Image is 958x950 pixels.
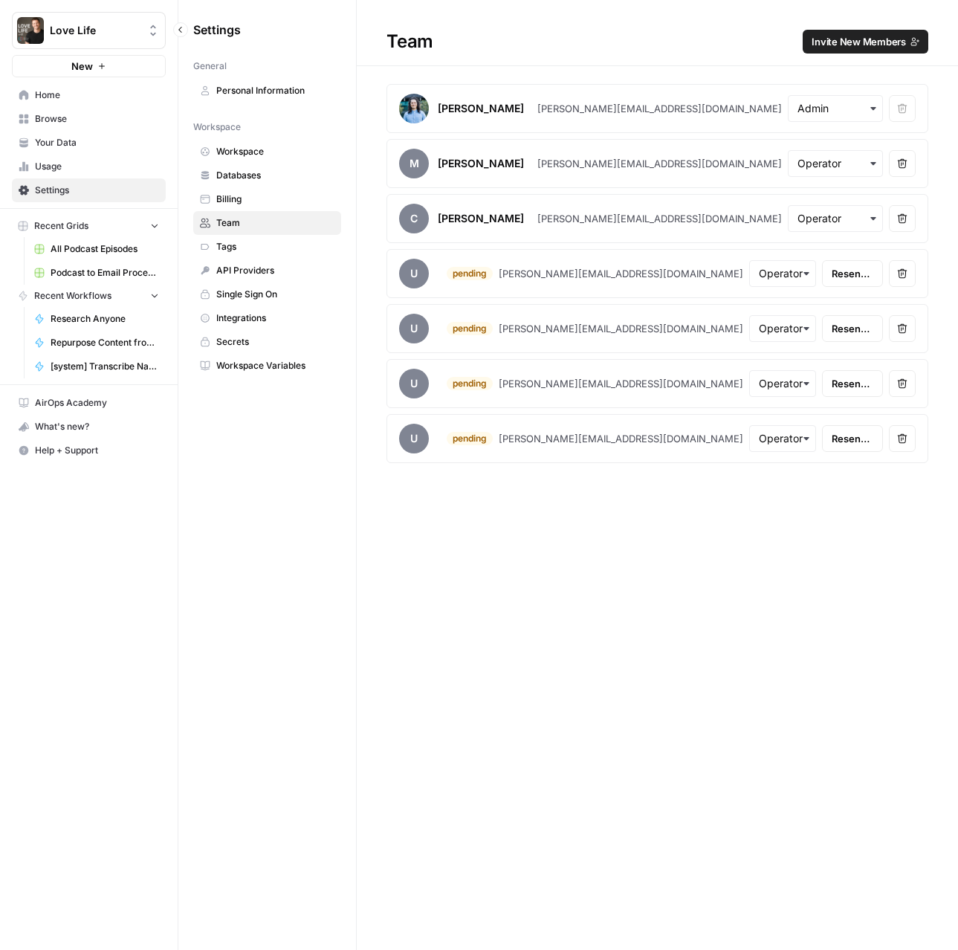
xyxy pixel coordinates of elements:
[537,101,782,116] div: [PERSON_NAME][EMAIL_ADDRESS][DOMAIN_NAME]
[12,439,166,462] button: Help + Support
[12,107,166,131] a: Browse
[216,145,334,158] span: Workspace
[759,266,806,281] input: Operator
[35,112,159,126] span: Browse
[499,266,743,281] div: [PERSON_NAME][EMAIL_ADDRESS][DOMAIN_NAME]
[797,156,873,171] input: Operator
[17,17,44,44] img: Love Life Logo
[12,178,166,202] a: Settings
[35,88,159,102] span: Home
[193,120,241,134] span: Workspace
[12,131,166,155] a: Your Data
[759,376,806,391] input: Operator
[499,376,743,391] div: [PERSON_NAME][EMAIL_ADDRESS][DOMAIN_NAME]
[34,219,88,233] span: Recent Grids
[12,215,166,237] button: Recent Grids
[35,136,159,149] span: Your Data
[797,211,873,226] input: Operator
[12,12,166,49] button: Workspace: Love Life
[832,321,873,336] span: Resend invite
[35,396,159,410] span: AirOps Academy
[537,211,782,226] div: [PERSON_NAME][EMAIL_ADDRESS][DOMAIN_NAME]
[357,30,958,54] div: Team
[71,59,93,74] span: New
[216,169,334,182] span: Databases
[447,432,493,445] div: pending
[193,21,241,39] span: Settings
[51,336,159,349] span: Repurpose Content from Audio
[216,264,334,277] span: API Providers
[51,266,159,279] span: Podcast to Email Processor Grid
[193,140,341,164] a: Workspace
[35,184,159,197] span: Settings
[822,315,883,342] button: Resend invite
[12,391,166,415] a: AirOps Academy
[193,282,341,306] a: Single Sign On
[216,193,334,206] span: Billing
[812,34,906,49] span: Invite New Members
[12,83,166,107] a: Home
[193,79,341,103] a: Personal Information
[27,355,166,378] a: [system] Transcribe Name and Speakers
[27,261,166,285] a: Podcast to Email Processor Grid
[832,266,873,281] span: Resend invite
[499,431,743,446] div: [PERSON_NAME][EMAIL_ADDRESS][DOMAIN_NAME]
[193,59,227,73] span: General
[216,84,334,97] span: Personal Information
[438,211,524,226] div: [PERSON_NAME]
[50,23,140,38] span: Love Life
[759,431,806,446] input: Operator
[193,235,341,259] a: Tags
[27,331,166,355] a: Repurpose Content from Audio
[193,164,341,187] a: Databases
[797,101,873,116] input: Admin
[832,376,873,391] span: Resend invite
[803,30,928,54] button: Invite New Members
[832,431,873,446] span: Resend invite
[193,330,341,354] a: Secrets
[759,321,806,336] input: Operator
[216,311,334,325] span: Integrations
[399,424,429,453] span: u
[438,101,524,116] div: [PERSON_NAME]
[193,259,341,282] a: API Providers
[537,156,782,171] div: [PERSON_NAME][EMAIL_ADDRESS][DOMAIN_NAME]
[822,370,883,397] button: Resend invite
[399,94,429,123] img: avatar
[12,285,166,307] button: Recent Workflows
[12,155,166,178] a: Usage
[34,289,111,303] span: Recent Workflows
[35,444,159,457] span: Help + Support
[447,267,493,280] div: pending
[216,359,334,372] span: Workspace Variables
[399,149,429,178] span: M
[447,322,493,335] div: pending
[193,354,341,378] a: Workspace Variables
[216,216,334,230] span: Team
[399,204,429,233] span: C
[12,55,166,77] button: New
[216,288,334,301] span: Single Sign On
[193,211,341,235] a: Team
[822,425,883,452] button: Resend invite
[27,237,166,261] a: All Podcast Episodes
[216,335,334,349] span: Secrets
[193,187,341,211] a: Billing
[438,156,524,171] div: [PERSON_NAME]
[447,377,493,390] div: pending
[35,160,159,173] span: Usage
[27,307,166,331] a: Research Anyone
[399,369,429,398] span: u
[51,360,159,373] span: [system] Transcribe Name and Speakers
[399,259,429,288] span: u
[499,321,743,336] div: [PERSON_NAME][EMAIL_ADDRESS][DOMAIN_NAME]
[822,260,883,287] button: Resend invite
[13,416,165,438] div: What's new?
[216,240,334,253] span: Tags
[193,306,341,330] a: Integrations
[12,415,166,439] button: What's new?
[51,312,159,326] span: Research Anyone
[399,314,429,343] span: u
[51,242,159,256] span: All Podcast Episodes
